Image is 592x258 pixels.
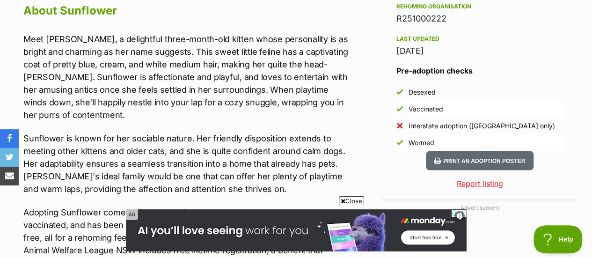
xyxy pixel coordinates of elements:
[23,32,352,121] p: Meet [PERSON_NAME], a delightful three-month-old kitten whose personality is as bright and charmi...
[396,139,403,146] img: Yes
[409,121,555,130] div: Interstate adoption ([GEOGRAPHIC_DATA] only)
[396,88,403,95] img: Yes
[426,151,534,170] button: Print an adoption poster
[23,132,352,195] p: Sunflower is known for her sociable nature. Her friendly disposition extends to meeting other kit...
[23,0,352,21] h2: About Sunflower
[396,105,403,112] img: Yes
[409,87,436,96] div: Desexed
[339,196,364,206] span: Close
[409,104,443,113] div: Vaccinated
[329,3,338,11] img: info.svg
[396,12,563,25] div: R251000222
[409,138,434,147] div: Wormed
[396,65,563,76] h3: Pre-adoption checks
[396,44,563,57] div: [DATE]
[534,225,583,253] iframe: Help Scout Beacon - Open
[396,3,563,10] div: Rehoming organisation
[396,122,403,129] img: No
[396,35,563,42] div: Last updated
[126,209,138,220] span: AD
[381,177,578,189] a: Report listing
